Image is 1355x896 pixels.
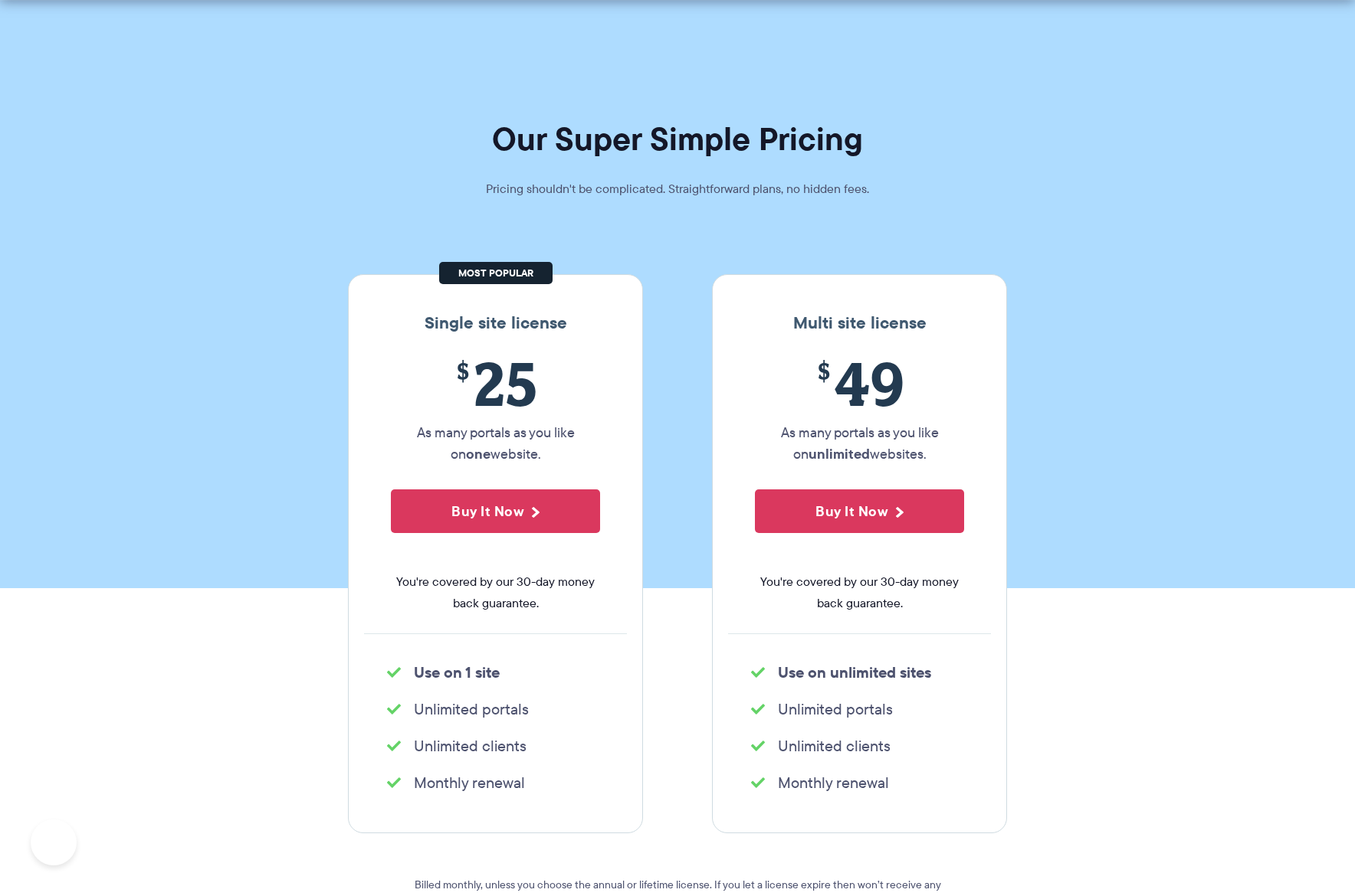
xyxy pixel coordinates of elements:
p: As many portals as you like on websites. [755,422,964,465]
strong: unlimited [809,443,870,464]
h3: Multi site license [728,313,991,333]
li: Unlimited clients [751,735,968,757]
li: Unlimited clients [387,735,604,757]
span: 25 [391,348,600,418]
h3: Single site license [364,313,627,333]
strong: Use on unlimited sites [778,661,931,684]
iframe: Toggle Customer Support [31,819,77,865]
span: 49 [755,348,964,418]
button: Buy It Now [755,489,964,533]
p: As many portals as you like on website. [391,422,600,465]
strong: Use on 1 site [414,661,500,684]
li: Unlimited portals [751,698,968,720]
span: You're covered by our 30-day money back guarantee. [391,571,600,614]
li: Unlimited portals [387,698,604,720]
li: Monthly renewal [387,772,604,793]
strong: one [466,443,490,464]
button: Buy It Now [391,489,600,533]
span: You're covered by our 30-day money back guarantee. [755,571,964,614]
p: Pricing shouldn't be complicated. Straightforward plans, no hidden fees. [448,178,907,200]
li: Monthly renewal [751,772,968,793]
